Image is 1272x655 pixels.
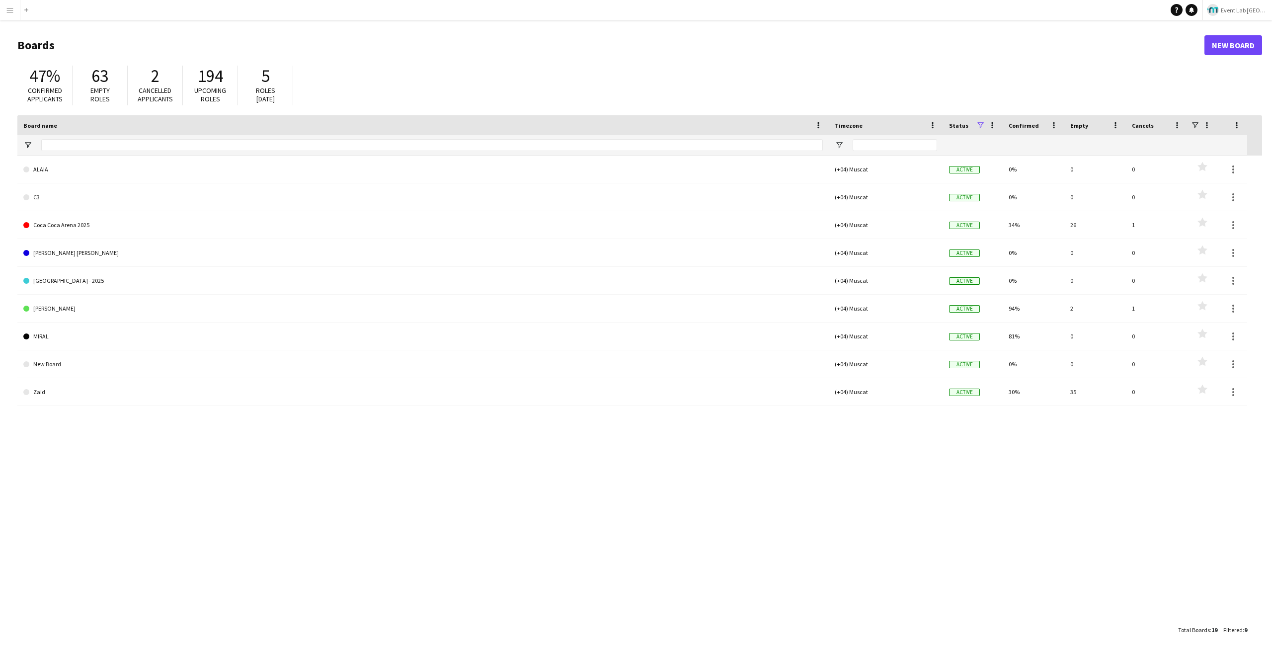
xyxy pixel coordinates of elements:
a: C3 [23,183,823,211]
button: Open Filter Menu [835,141,844,150]
div: 0 [1126,239,1188,266]
span: Active [949,166,980,173]
span: Status [949,122,968,129]
span: Empty [1070,122,1088,129]
div: 0 [1064,239,1126,266]
div: : [1223,620,1247,640]
div: 1 [1126,211,1188,239]
div: 26 [1064,211,1126,239]
div: 0 [1064,183,1126,211]
div: (+04) Muscat [829,183,943,211]
div: 0% [1003,183,1064,211]
span: Active [949,249,980,257]
div: 0 [1064,350,1126,378]
span: Event Lab [GEOGRAPHIC_DATA] [1221,6,1268,14]
a: ALAIA [23,156,823,183]
span: Active [949,222,980,229]
span: Confirmed applicants [27,86,63,103]
a: [GEOGRAPHIC_DATA] - 2025 [23,267,823,295]
div: (+04) Muscat [829,156,943,183]
div: (+04) Muscat [829,211,943,239]
div: 34% [1003,211,1064,239]
img: Logo [1207,4,1219,16]
div: 1 [1126,295,1188,322]
input: Timezone Filter Input [853,139,937,151]
span: 2 [151,65,159,87]
input: Board name Filter Input [41,139,823,151]
span: 5 [261,65,270,87]
div: (+04) Muscat [829,239,943,266]
span: Timezone [835,122,863,129]
span: Active [949,305,980,313]
span: Filtered [1223,626,1243,634]
div: 0 [1064,267,1126,294]
span: Active [949,277,980,285]
span: Roles [DATE] [256,86,275,103]
div: 0% [1003,239,1064,266]
a: New Board [23,350,823,378]
span: 194 [198,65,223,87]
span: Board name [23,122,57,129]
span: 47% [29,65,60,87]
div: 81% [1003,323,1064,350]
span: 63 [91,65,108,87]
span: Confirmed [1009,122,1039,129]
div: 30% [1003,378,1064,406]
a: [PERSON_NAME] [PERSON_NAME] [23,239,823,267]
div: (+04) Muscat [829,350,943,378]
a: [PERSON_NAME] [23,295,823,323]
a: Coca Coca Arena 2025 [23,211,823,239]
div: 0 [1126,267,1188,294]
div: 0 [1126,323,1188,350]
div: 0% [1003,156,1064,183]
span: Active [949,361,980,368]
span: Cancels [1132,122,1154,129]
div: (+04) Muscat [829,295,943,322]
div: 0% [1003,267,1064,294]
div: 0 [1126,350,1188,378]
a: MIRAL [23,323,823,350]
span: Active [949,389,980,396]
div: 94% [1003,295,1064,322]
span: 19 [1211,626,1217,634]
div: 35 [1064,378,1126,406]
div: 0 [1126,183,1188,211]
span: 9 [1244,626,1247,634]
a: Zaid [23,378,823,406]
a: New Board [1204,35,1262,55]
button: Open Filter Menu [23,141,32,150]
div: 2 [1064,295,1126,322]
span: Cancelled applicants [138,86,173,103]
div: (+04) Muscat [829,323,943,350]
div: 0 [1064,323,1126,350]
div: : [1178,620,1217,640]
div: (+04) Muscat [829,378,943,406]
div: 0 [1126,378,1188,406]
div: (+04) Muscat [829,267,943,294]
span: Active [949,333,980,340]
div: 0 [1064,156,1126,183]
span: Empty roles [90,86,110,103]
div: 0 [1126,156,1188,183]
span: Total Boards [1178,626,1210,634]
div: 0% [1003,350,1064,378]
h1: Boards [17,38,1204,53]
span: Active [949,194,980,201]
span: Upcoming roles [194,86,226,103]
